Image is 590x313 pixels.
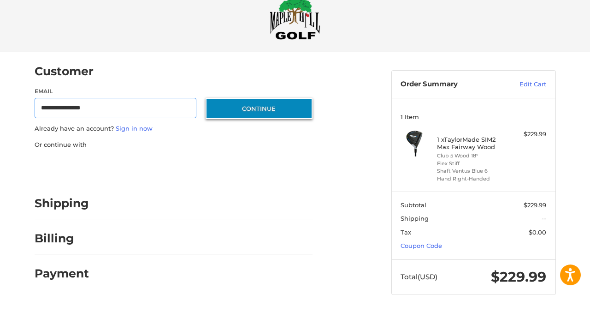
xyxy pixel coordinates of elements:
[437,167,507,175] li: Shaft Ventus Blue 6
[437,175,507,183] li: Hand Right-Handed
[401,201,426,209] span: Subtotal
[35,87,197,96] label: Email
[437,136,507,151] h4: 1 x TaylorMade SIM2 Max Fairway Wood
[401,80,500,89] h3: Order Summary
[524,201,546,209] span: $229.99
[35,124,313,133] p: Already have an account?
[401,215,429,222] span: Shipping
[401,113,546,120] h3: 1 Item
[542,215,546,222] span: --
[35,266,89,281] h2: Payment
[35,140,313,150] p: Or continue with
[110,158,179,175] iframe: PayPal-paylater
[500,80,546,89] a: Edit Cart
[437,152,507,160] li: Club 5 Wood 18°
[188,158,257,175] iframe: PayPal-venmo
[31,158,100,175] iframe: PayPal-paypal
[491,268,546,285] span: $229.99
[401,272,437,281] span: Total (USD)
[35,196,89,211] h2: Shipping
[35,64,94,78] h2: Customer
[510,130,546,139] div: $229.99
[206,98,313,119] button: Continue
[529,229,546,236] span: $0.00
[437,160,507,168] li: Flex Stiff
[401,229,411,236] span: Tax
[401,242,442,249] a: Coupon Code
[35,231,88,246] h2: Billing
[116,125,153,132] a: Sign in now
